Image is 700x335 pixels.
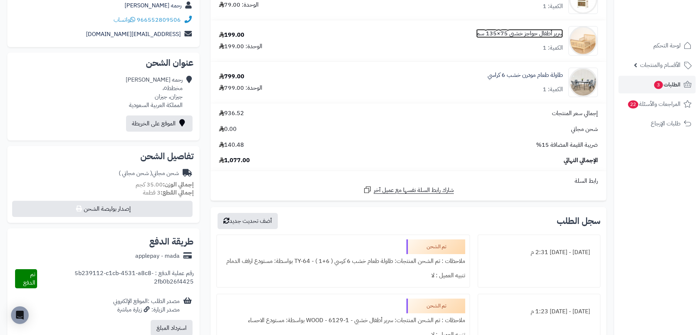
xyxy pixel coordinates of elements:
[113,297,180,314] div: مصدر الطلب :الموقع الإلكتروني
[219,156,250,165] span: 1,077.00
[218,213,278,229] button: أضف تحديث جديد
[221,313,465,328] div: ملاحظات : تم الشحن المنتجات: سرير أطفال خشبي - WOOD - 6129-1 بواسطة: مستودع الاحساء
[86,30,181,39] a: [EMAIL_ADDRESS][DOMAIN_NAME]
[219,72,244,81] div: 799.00
[219,1,259,9] div: الوحدة: 79.00
[571,125,598,133] span: شحن مجاني
[213,177,603,185] div: رابط السلة
[628,100,638,108] span: 22
[651,118,681,129] span: طلبات الإرجاع
[618,115,696,132] a: طلبات الإرجاع
[654,81,663,89] span: 3
[488,71,563,79] a: طاولة طعام مودرن خشب 6 كراسي
[13,58,194,67] h2: عنوان الشحن
[543,85,563,94] div: الكمية: 1
[11,306,29,324] div: Open Intercom Messenger
[221,254,465,268] div: ملاحظات : تم الشحن المنتجات: طاولة طعام خشب 6 كرسي ( 6+1 ) - TY-64 بواسطة: مستودع ارفف الدمام
[569,68,597,97] img: 1752669403-1-90x90.jpg
[119,169,179,178] div: شحن مجاني
[482,304,596,319] div: [DATE] - [DATE] 1:23 م
[126,76,183,109] div: رحمه [PERSON_NAME] مخطط٥، جيزان، جيزان المملكة العربية السعودية
[219,42,262,51] div: الوحدة: 199.00
[219,31,244,39] div: 199.00
[12,201,193,217] button: إصدار بوليصة الشحن
[482,245,596,260] div: [DATE] - [DATE] 2:31 م
[640,60,681,70] span: الأقسام والمنتجات
[219,141,244,149] span: 140.48
[163,180,194,189] strong: إجمالي الوزن:
[149,237,194,246] h2: طريقة الدفع
[557,217,600,225] h3: سجل الطلب
[650,19,693,35] img: logo-2.png
[618,37,696,54] a: لوحة التحكم
[135,252,180,260] div: applepay - mada
[126,115,193,132] a: الموقع على الخريطة
[37,269,194,288] div: رقم عملية الدفع : 5b239112-c1cb-4531-a8c8-2fb0b26f4425
[374,186,454,195] span: شارك رابط السلة نفسها مع عميل آخر
[143,188,194,197] small: 3 قطعة
[161,188,194,197] strong: إجمالي القطع:
[114,15,135,24] a: واتساب
[13,152,194,161] h2: تفاصيل الشحن
[543,44,563,52] div: الكمية: 1
[476,29,563,38] a: سرير أطفال حواجز خشبي 75×135 سم
[119,169,152,178] span: ( شحن مجاني )
[137,15,181,24] a: 966552809506
[627,99,681,109] span: المراجعات والأسئلة
[653,40,681,51] span: لوحة التحكم
[618,76,696,93] a: الطلبات3
[543,2,563,11] div: الكمية: 1
[219,125,237,133] span: 0.00
[221,268,465,283] div: تنبيه العميل : لا
[406,239,465,254] div: تم الشحن
[569,26,597,56] img: 1744806428-2-90x90.jpg
[406,299,465,313] div: تم الشحن
[219,109,244,118] span: 936.52
[536,141,598,149] span: ضريبة القيمة المضافة 15%
[552,109,598,118] span: إجمالي سعر المنتجات
[363,185,454,195] a: شارك رابط السلة نفسها مع عميل آخر
[23,270,35,287] span: تم الدفع
[113,306,180,314] div: مصدر الزيارة: زيارة مباشرة
[618,95,696,113] a: المراجعات والأسئلة22
[125,1,182,10] a: رحمه [PERSON_NAME]
[564,156,598,165] span: الإجمالي النهائي
[653,79,681,90] span: الطلبات
[136,180,194,189] small: 35.00 كجم
[219,84,262,92] div: الوحدة: 799.00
